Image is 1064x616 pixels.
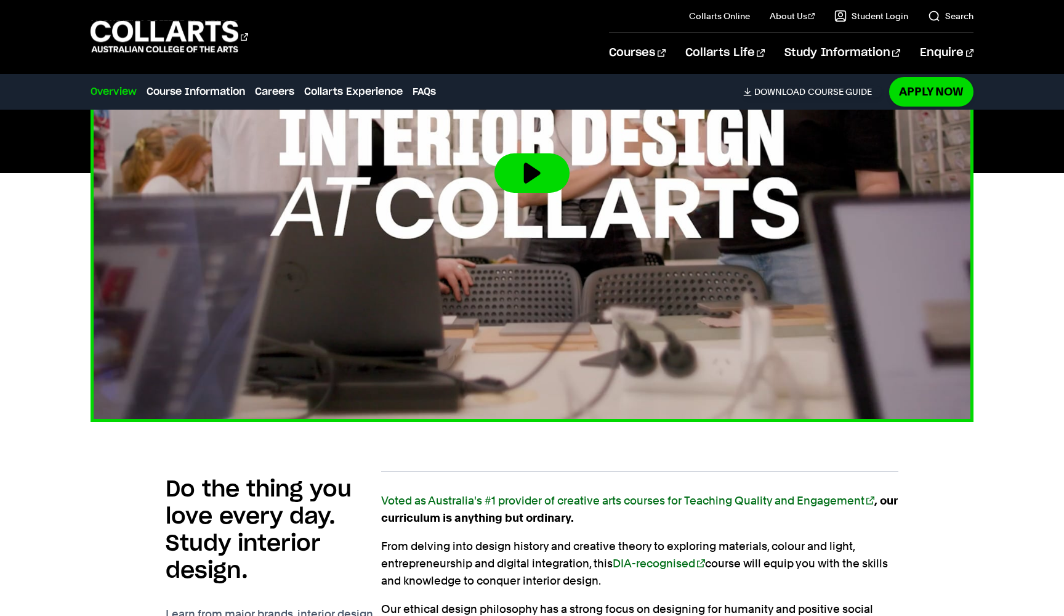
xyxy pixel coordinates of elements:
a: DownloadCourse Guide [743,86,882,97]
span: Download [754,86,805,97]
a: FAQs [413,84,436,99]
a: Collarts Online [689,10,750,22]
a: Voted as Australia's #1 provider of creative arts courses for Teaching Quality and Engagement [381,494,874,507]
a: Search [928,10,973,22]
a: Course Information [147,84,245,99]
a: Enquire [920,33,973,73]
a: Study Information [784,33,900,73]
a: DIA-recognised [613,557,705,570]
p: From delving into design history and creative theory to exploring materials, colour and light, en... [381,538,898,590]
a: About Us [770,10,815,22]
a: Student Login [834,10,908,22]
div: Go to homepage [91,19,248,54]
a: Overview [91,84,137,99]
a: Careers [255,84,294,99]
a: Collarts Life [685,33,765,73]
h2: Do the thing you love every day. Study interior design. [166,476,381,585]
strong: , our curriculum is anything but ordinary. [381,494,898,524]
a: Collarts Experience [304,84,403,99]
a: Courses [609,33,665,73]
a: Apply Now [889,77,973,106]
